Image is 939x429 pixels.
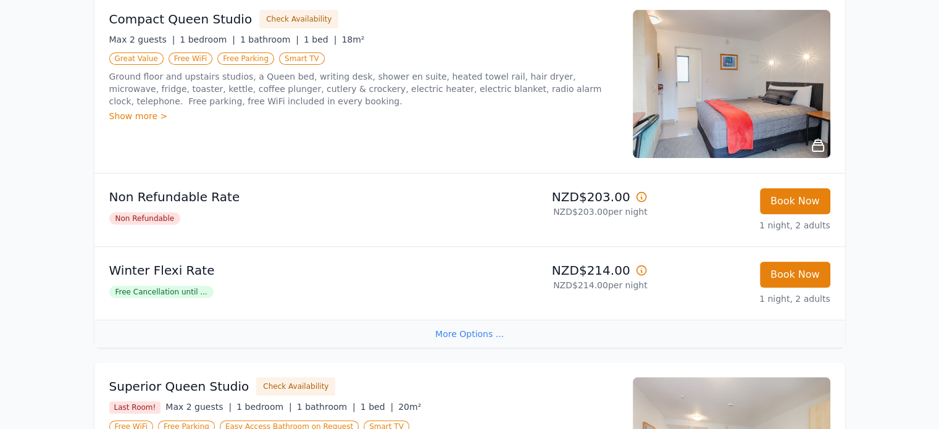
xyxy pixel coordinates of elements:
span: 20m² [398,402,421,412]
div: Show more > [109,110,618,122]
span: 18m² [341,35,364,44]
p: NZD$203.00 [475,188,648,206]
button: Book Now [760,188,830,214]
p: 1 night, 2 adults [657,219,830,231]
button: Check Availability [259,10,338,28]
span: Great Value [109,52,164,65]
p: Non Refundable Rate [109,188,465,206]
span: 1 bedroom | [236,402,292,412]
p: NZD$203.00 per night [475,206,648,218]
div: More Options ... [94,320,845,348]
span: Max 2 guests | [165,402,232,412]
h3: Compact Queen Studio [109,10,252,28]
span: Free Cancellation until ... [109,286,214,298]
span: Smart TV [279,52,325,65]
span: Non Refundable [109,212,181,225]
p: NZD$214.00 per night [475,279,648,291]
button: Book Now [760,262,830,288]
span: 1 bed | [304,35,336,44]
span: 1 bedroom | [180,35,235,44]
span: 1 bathroom | [297,402,356,412]
p: 1 night, 2 adults [657,293,830,305]
p: Winter Flexi Rate [109,262,465,279]
span: 1 bathroom | [240,35,299,44]
button: Check Availability [256,377,335,396]
span: Last Room! [109,401,161,414]
span: Free Parking [217,52,274,65]
span: Max 2 guests | [109,35,175,44]
p: Ground floor and upstairs studios, a Queen bed, writing desk, shower en suite, heated towel rail,... [109,70,618,107]
span: Free WiFi [169,52,213,65]
span: 1 bed | [361,402,393,412]
h3: Superior Queen Studio [109,378,249,395]
p: NZD$214.00 [475,262,648,279]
